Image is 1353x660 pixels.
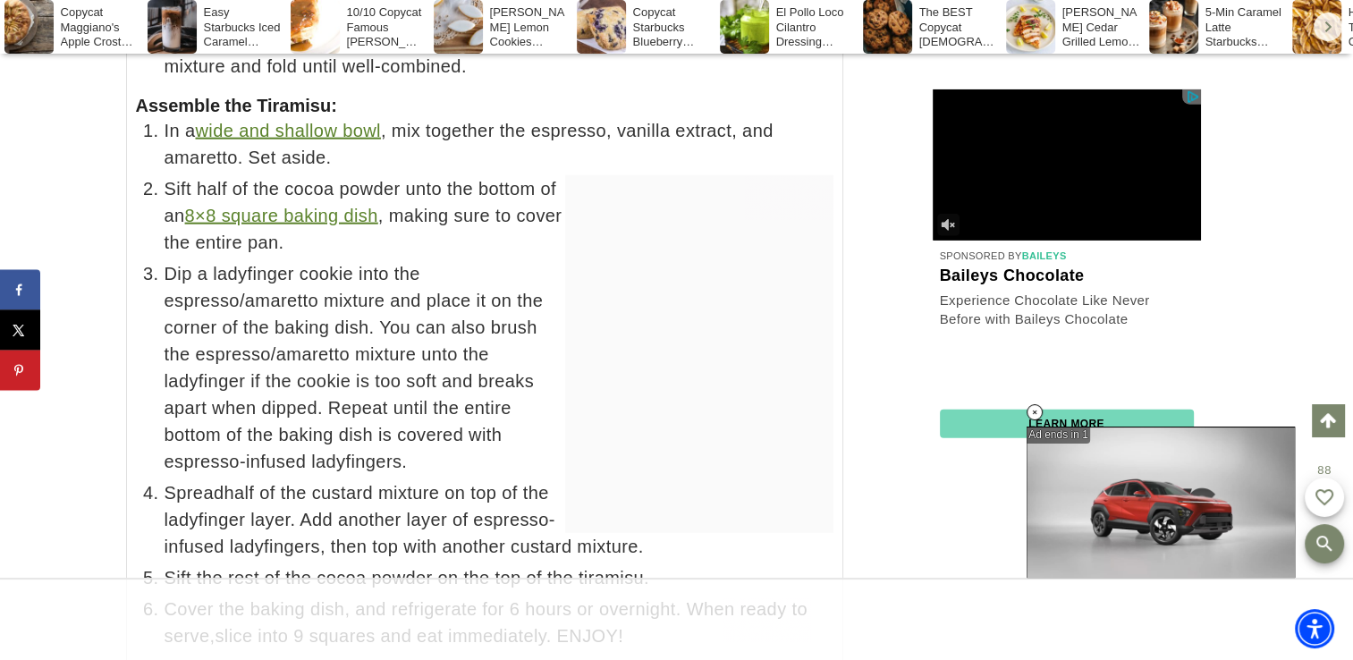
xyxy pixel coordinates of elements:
[185,206,378,225] a: 8×8 square baking dish
[1027,427,1295,578] iframe: Advertisement
[165,175,833,256] span: Sift half of the cocoa powder unto the bottom of an , making sure to cover the entire pan.
[543,597,811,642] iframe: Advertisement
[165,479,833,560] span: Spreadhalf of the custard mixture on top of the ladyfinger layer. Add another layer of espresso-i...
[165,117,833,171] span: In a , mix together the espresso, vanilla extract, and amaretto. Set aside.
[1183,90,1200,104] img: OBA_TRANS.png
[165,260,833,475] span: Dip a ladyfinger cookie into the espresso/amaretto mixture and place it on the corner of the baki...
[1312,404,1344,436] a: Scroll to top
[940,250,1067,261] a: Sponsored ByBaileys
[937,214,960,236] img: svg+xml;base64,PHN2ZyB3aWR0aD0iMzIiIGhlaWdodD0iMzIiIHhtbG5zPSJodHRwOi8vd3d3LnczLm9yZy8yMDAwL3N2Zy...
[1295,609,1334,648] div: Accessibility Menu
[195,121,380,140] a: wide and shallow bowl
[1021,250,1066,261] span: Baileys
[165,564,833,591] span: Sift the rest of the cocoa powder on the top of the tiramisu.
[136,96,337,115] span: Assemble the Tiramisu:
[940,291,1194,328] a: Experience Chocolate Like Never Before with Baileys Chocolate
[940,267,1194,286] a: Baileys Chocolate
[565,175,833,220] iframe: Advertisement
